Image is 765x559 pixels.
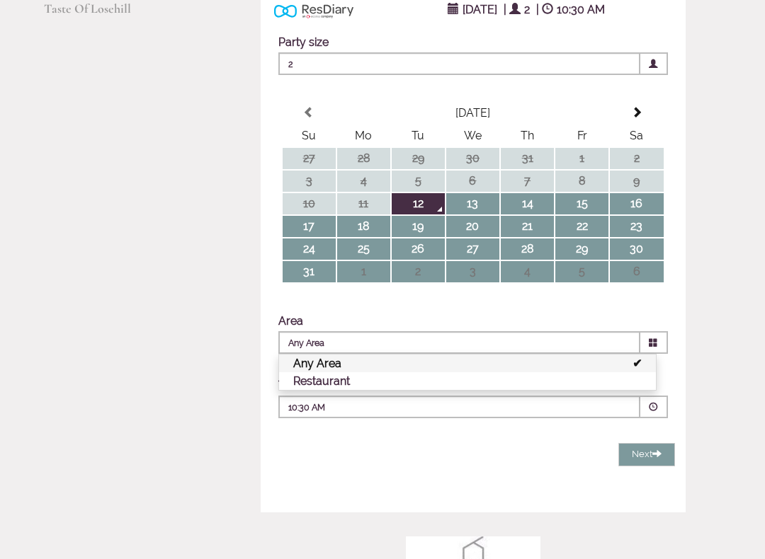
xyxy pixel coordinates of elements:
button: Next [618,443,675,466]
td: 30 [446,148,499,169]
td: 29 [555,238,608,260]
td: 1 [555,148,608,169]
th: Select Month [337,103,609,124]
td: 19 [392,216,445,237]
th: Su [283,125,336,146]
td: 2 [392,261,445,282]
td: 30 [610,238,663,260]
td: 4 [501,261,554,282]
td: 3 [283,171,336,192]
span: | [504,3,506,16]
label: Party size [278,35,329,49]
td: 6 [610,261,663,282]
td: 7 [501,171,554,192]
td: 3 [446,261,499,282]
li: Restaurant [279,372,656,390]
td: 27 [283,148,336,169]
span: Next [632,449,662,459]
label: Area [278,314,303,328]
td: 18 [337,216,390,237]
span: Next Month [631,107,642,118]
td: 1 [337,261,390,282]
td: 20 [446,216,499,237]
td: 17 [283,216,336,237]
td: 26 [392,238,445,260]
td: 27 [446,238,499,260]
td: 28 [501,238,554,260]
td: 28 [337,148,390,169]
span: Previous Month [303,107,314,118]
td: 9 [610,171,663,192]
td: 21 [501,216,554,237]
td: 12 [392,193,445,214]
td: 15 [555,193,608,214]
td: 16 [610,193,663,214]
td: 22 [555,216,608,237]
th: Th [501,125,554,146]
td: 14 [501,193,554,214]
span: 2 [278,52,640,75]
td: 8 [555,171,608,192]
td: 4 [337,171,390,192]
td: 5 [392,171,445,192]
th: Fr [555,125,608,146]
p: 10:30 AM [288,401,545,414]
td: 11 [337,193,390,214]
a: Taste Of Losehill [44,1,179,26]
td: 31 [501,148,554,169]
td: 31 [283,261,336,282]
td: 13 [446,193,499,214]
td: 23 [610,216,663,237]
td: 29 [392,148,445,169]
td: 6 [446,171,499,192]
th: We [446,125,499,146]
th: Mo [337,125,390,146]
img: Powered by ResDiary [274,1,353,21]
span: | [536,3,539,16]
td: 10 [283,193,336,214]
td: 5 [555,261,608,282]
th: Tu [392,125,445,146]
th: Sa [610,125,663,146]
td: 25 [337,238,390,260]
td: 2 [610,148,663,169]
li: Any Area [279,355,656,372]
td: 24 [283,238,336,260]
